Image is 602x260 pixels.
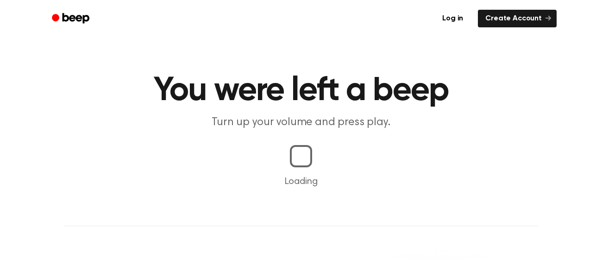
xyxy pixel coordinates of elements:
a: Beep [45,10,98,28]
a: Log in [433,8,472,29]
p: Loading [11,175,591,189]
p: Turn up your volume and press play. [123,115,479,130]
a: Create Account [478,10,557,27]
h1: You were left a beep [64,74,538,108]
